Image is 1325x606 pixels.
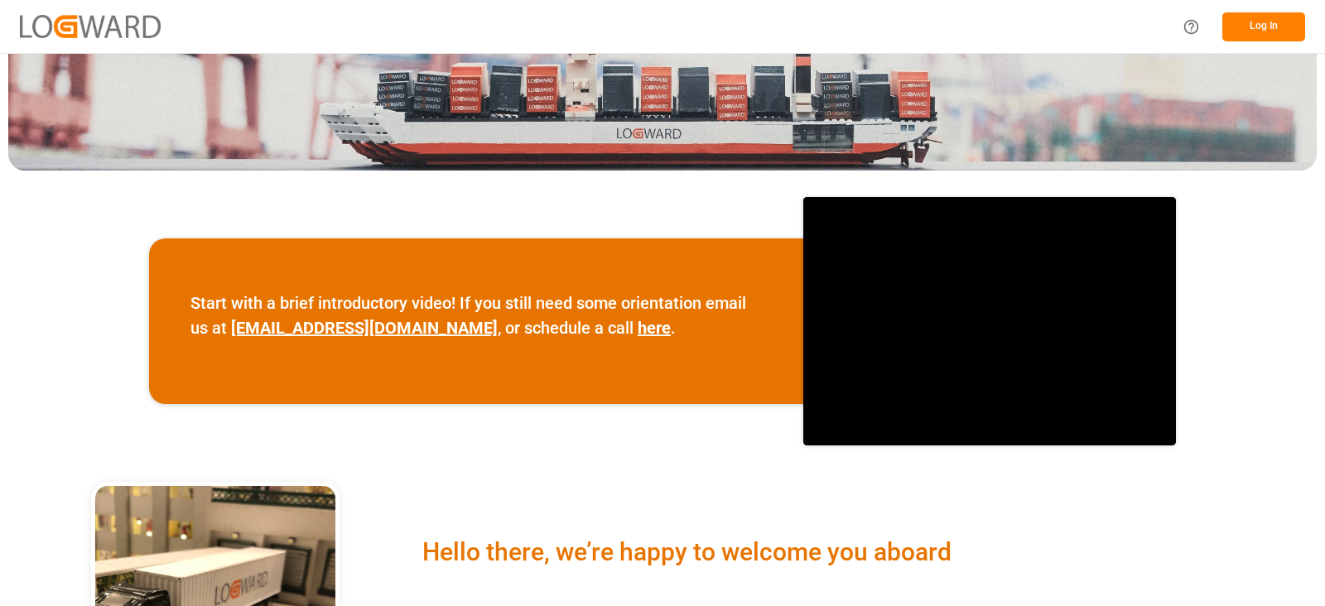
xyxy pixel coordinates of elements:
[422,533,1250,570] div: Hello there, we’re happy to welcome you aboard
[1222,12,1305,41] button: Log In
[20,15,161,37] img: Logward_new_orange.png
[190,291,762,340] p: Start with a brief introductory video! If you still need some orientation email us at , or schedu...
[638,318,671,338] a: here
[231,318,498,338] a: [EMAIL_ADDRESS][DOMAIN_NAME]
[1173,8,1210,46] button: Help Center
